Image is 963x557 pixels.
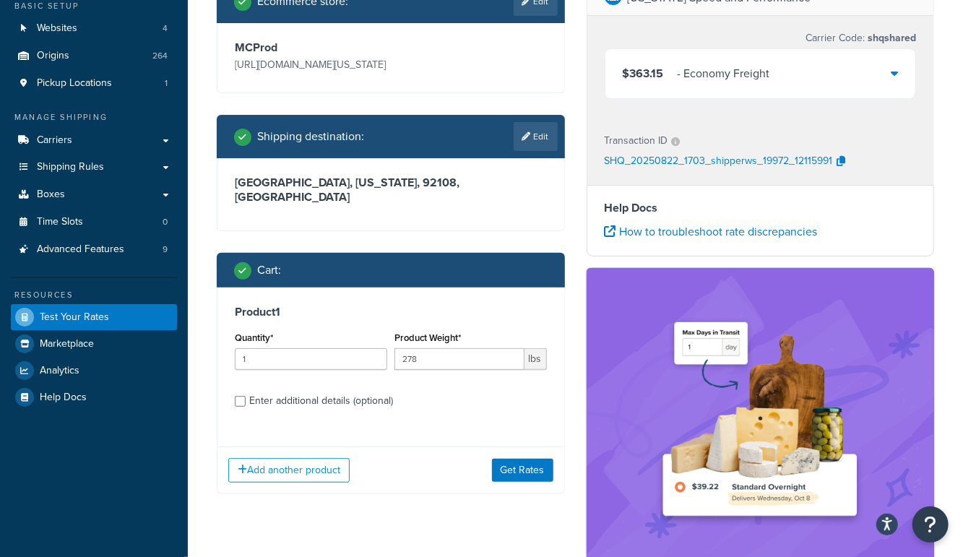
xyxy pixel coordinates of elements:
[37,50,69,62] span: Origins
[37,189,65,201] span: Boxes
[40,365,79,377] span: Analytics
[11,304,177,330] a: Test Your Rates
[37,22,77,35] span: Websites
[249,391,393,411] div: Enter additional details (optional)
[806,28,916,48] p: Carrier Code:
[11,209,177,236] li: Time Slots
[605,151,833,173] p: SHQ_20250822_1703_shipperws_19972_12115991
[912,506,949,543] button: Open Resource Center
[40,311,109,324] span: Test Your Rates
[11,70,177,97] li: Pickup Locations
[228,458,350,483] button: Add another product
[163,216,168,228] span: 0
[235,40,387,55] h3: MCProd
[152,50,168,62] span: 264
[514,122,558,151] a: Edit
[394,348,524,370] input: 0.00
[235,348,387,370] input: 0.0
[257,130,364,143] h2: Shipping destination :
[235,396,246,407] input: Enter additional details (optional)
[11,331,177,357] a: Marketplace
[37,243,124,256] span: Advanced Features
[11,43,177,69] a: Origins264
[11,70,177,97] a: Pickup Locations1
[235,332,273,343] label: Quantity*
[394,332,461,343] label: Product Weight*
[11,236,177,263] a: Advanced Features9
[37,77,112,90] span: Pickup Locations
[163,22,168,35] span: 4
[524,348,547,370] span: lbs
[165,77,168,90] span: 1
[163,243,168,256] span: 9
[652,290,868,550] img: feature-image-ddt-36eae7f7280da8017bfb280eaccd9c446f90b1fe08728e4019434db127062ab4.png
[865,30,916,46] span: shqshared
[235,55,387,75] p: [URL][DOMAIN_NAME][US_STATE]
[623,65,664,82] span: $363.15
[11,111,177,124] div: Manage Shipping
[37,134,72,147] span: Carriers
[11,181,177,208] a: Boxes
[257,264,281,277] h2: Cart :
[40,338,94,350] span: Marketplace
[40,392,87,404] span: Help Docs
[11,15,177,42] li: Websites
[11,154,177,181] a: Shipping Rules
[11,127,177,154] a: Carriers
[605,199,917,217] h4: Help Docs
[11,358,177,384] a: Analytics
[605,131,668,151] p: Transaction ID
[678,64,770,84] div: - Economy Freight
[11,236,177,263] li: Advanced Features
[37,216,83,228] span: Time Slots
[11,384,177,410] a: Help Docs
[11,43,177,69] li: Origins
[11,289,177,301] div: Resources
[235,305,547,319] h3: Product 1
[11,209,177,236] a: Time Slots0
[492,459,553,482] button: Get Rates
[605,223,818,240] a: How to troubleshoot rate discrepancies
[11,15,177,42] a: Websites4
[37,161,104,173] span: Shipping Rules
[235,176,547,204] h3: [GEOGRAPHIC_DATA], [US_STATE], 92108 , [GEOGRAPHIC_DATA]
